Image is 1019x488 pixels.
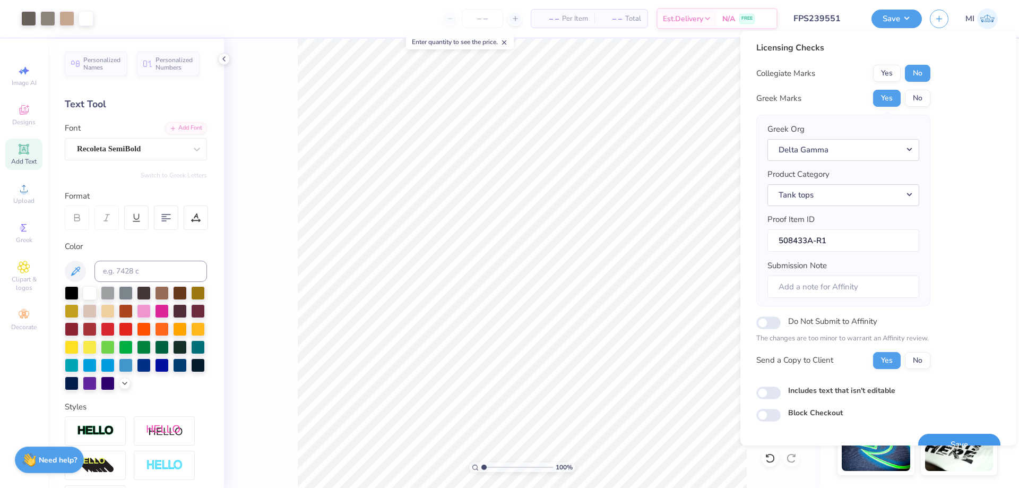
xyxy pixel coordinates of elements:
label: Includes text that isn't editable [788,385,895,396]
img: Mark Isaac [977,8,998,29]
div: Format [65,190,208,202]
span: Add Text [11,157,37,166]
input: Untitled Design [785,8,863,29]
div: Collegiate Marks [756,67,815,80]
button: No [905,65,930,82]
p: The changes are too minor to warrant an Affinity review. [756,333,930,344]
label: Product Category [767,168,830,181]
button: Save [918,434,1000,456]
img: Negative Space [146,459,183,472]
span: Image AI [12,79,37,87]
span: Est. Delivery [663,13,703,24]
input: – – [462,9,503,28]
input: Add a note for Affinity [767,276,919,298]
span: Designs [12,118,36,126]
label: Proof Item ID [767,213,815,226]
label: Greek Org [767,123,805,135]
div: Greek Marks [756,92,801,105]
span: MI [965,13,974,25]
span: – – [538,13,559,24]
span: Clipart & logos [5,275,42,292]
button: Tank tops [767,184,919,206]
span: Greek [16,236,32,244]
label: Submission Note [767,260,827,272]
img: 3d Illusion [77,457,114,474]
div: Color [65,241,207,253]
div: Add Font [165,122,207,134]
span: Upload [13,196,34,205]
span: Decorate [11,323,37,331]
span: Personalized Names [83,56,121,71]
label: Block Checkout [788,407,843,418]
span: FREE [741,15,753,22]
div: Styles [65,401,207,413]
button: Yes [873,90,901,107]
span: Total [625,13,641,24]
button: Save [871,10,922,28]
div: Licensing Checks [756,41,930,54]
img: Stroke [77,425,114,437]
button: Delta Gamma [767,139,919,161]
button: No [905,90,930,107]
div: Enter quantity to see the price. [406,35,514,49]
div: Send a Copy to Client [756,354,833,366]
button: Yes [873,352,901,369]
span: Personalized Numbers [156,56,193,71]
span: N/A [722,13,735,24]
a: MI [965,8,998,29]
input: e.g. 7428 c [94,261,207,282]
button: Switch to Greek Letters [141,171,207,179]
button: No [905,352,930,369]
img: Shadow [146,424,183,438]
label: Do Not Submit to Affinity [788,314,877,328]
span: 100 % [556,463,573,472]
button: Yes [873,65,901,82]
span: – – [601,13,622,24]
strong: Need help? [39,455,77,465]
label: Font [65,122,81,134]
div: Text Tool [65,97,207,112]
span: Per Item [562,13,588,24]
